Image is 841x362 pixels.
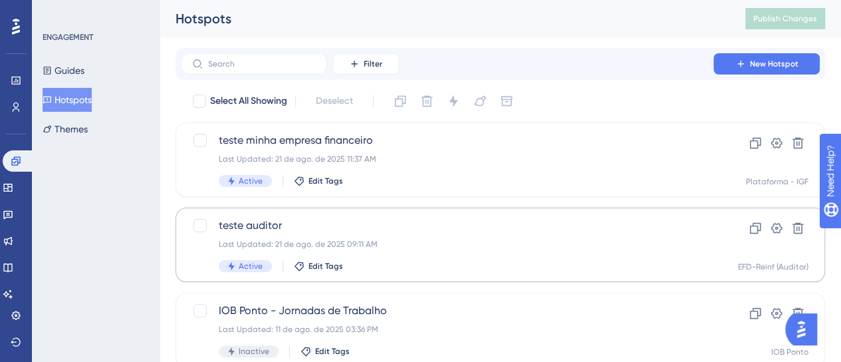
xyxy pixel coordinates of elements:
[746,176,808,187] div: Plataforma - IGF
[738,262,808,272] div: EFD-Reinf (Auditor)
[294,176,343,186] button: Edit Tags
[219,324,675,335] div: Last Updated: 11 de ago. de 2025 03:36 PM
[771,347,808,357] div: IOB Ponto
[239,346,269,357] span: Inactive
[745,8,825,29] button: Publish Changes
[210,93,287,109] span: Select All Showing
[785,309,825,349] iframe: UserGuiding AI Assistant Launcher
[315,346,350,357] span: Edit Tags
[43,88,92,112] button: Hotspots
[219,303,675,319] span: IOB Ponto - Jornadas de Trabalho
[304,89,365,113] button: Deselect
[753,13,817,24] span: Publish Changes
[208,59,316,69] input: Search
[300,346,350,357] button: Edit Tags
[219,239,675,250] div: Last Updated: 21 de ago. de 2025 09:11 AM
[713,53,820,75] button: New Hotspot
[43,59,84,83] button: Guides
[31,3,83,19] span: Need Help?
[219,154,675,164] div: Last Updated: 21 de ago. de 2025 11:37 AM
[750,59,798,69] span: New Hotspot
[308,261,343,271] span: Edit Tags
[308,176,343,186] span: Edit Tags
[239,176,263,186] span: Active
[219,132,675,148] span: teste minha empresa financeiro
[176,9,712,28] div: Hotspots
[239,261,263,271] span: Active
[364,59,382,69] span: Filter
[43,32,93,43] div: ENGAGEMENT
[332,53,399,75] button: Filter
[219,218,675,234] span: teste auditor
[294,261,343,271] button: Edit Tags
[43,117,88,141] button: Themes
[316,93,353,109] span: Deselect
